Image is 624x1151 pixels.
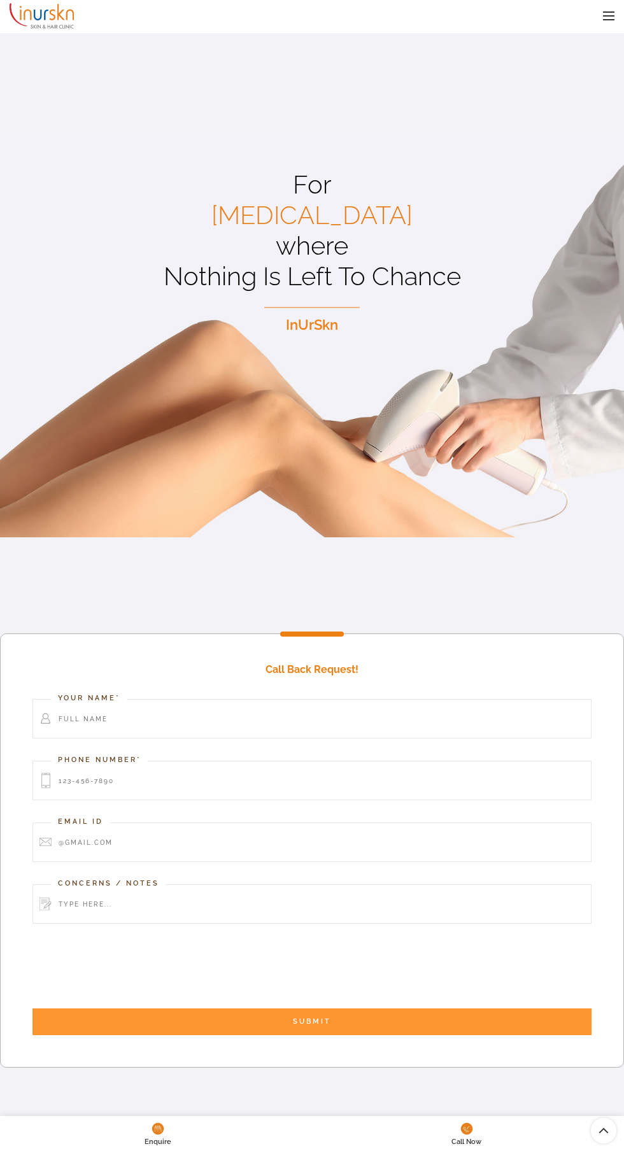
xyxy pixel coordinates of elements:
[10,1138,306,1146] span: Enquire
[3,1119,312,1148] a: Enquire
[32,823,592,862] input: @gmail.com
[52,878,166,889] label: Concerns / Notes
[32,946,226,996] iframe: reCAPTCHA
[32,761,592,800] input: 123-456-7890
[318,1138,614,1146] span: Call Now
[211,200,413,230] span: [MEDICAL_DATA]
[52,693,127,704] label: Your Name*
[32,699,592,738] input: Full Name
[591,1118,616,1143] a: Scroll To Top
[32,653,592,686] h4: Call Back Request!
[32,1008,592,1035] input: SUBMIT
[52,754,148,766] label: Phone Number*
[52,816,110,828] label: Email Id
[32,884,592,924] input: Type here...
[312,1119,621,1148] a: Call Now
